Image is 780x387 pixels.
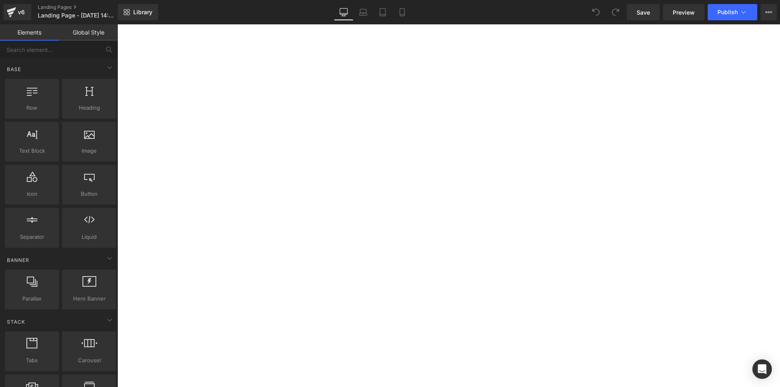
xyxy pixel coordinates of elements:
a: Global Style [59,24,118,41]
a: Tablet [373,4,392,20]
span: Row [7,104,56,112]
span: Landing Page - [DATE] 14:54:14 [38,12,116,19]
span: Publish [717,9,738,15]
span: Base [6,65,22,73]
span: Stack [6,318,26,326]
button: Redo [607,4,624,20]
span: Preview [673,8,695,17]
span: Icon [7,190,56,198]
span: Button [65,190,114,198]
a: Preview [663,4,704,20]
div: Open Intercom Messenger [752,359,772,379]
span: Separator [7,233,56,241]
button: More [760,4,777,20]
span: Hero Banner [65,294,114,303]
span: Image [65,147,114,155]
button: Undo [588,4,604,20]
a: Mobile [392,4,412,20]
a: v6 [3,4,31,20]
span: Parallax [7,294,56,303]
span: Liquid [65,233,114,241]
span: Carousel [65,356,114,365]
span: Save [637,8,650,17]
a: New Library [118,4,158,20]
span: Banner [6,256,30,264]
span: Library [133,9,152,16]
a: Desktop [334,4,353,20]
span: Tabs [7,356,56,365]
button: Publish [708,4,757,20]
span: Heading [65,104,114,112]
div: v6 [16,7,26,17]
a: Laptop [353,4,373,20]
span: Text Block [7,147,56,155]
a: Landing Pages [38,4,131,11]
